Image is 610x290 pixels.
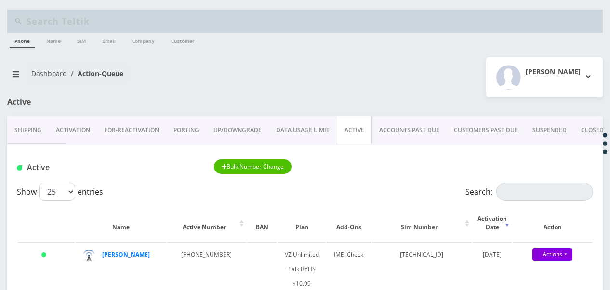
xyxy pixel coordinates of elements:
[473,205,512,241] th: Activation Date: activate to sort column ascending
[486,57,603,97] button: [PERSON_NAME]
[327,205,371,241] th: Add-Ons
[127,33,159,47] a: Company
[27,12,600,30] input: Search Teltik
[7,64,298,91] nav: breadcrumb
[17,165,22,171] img: Active
[372,116,447,144] a: ACCOUNTS PAST DUE
[97,33,120,47] a: Email
[39,183,75,201] select: Showentries
[167,205,246,241] th: Active Number: activate to sort column ascending
[525,116,574,144] a: SUSPENDED
[7,116,49,144] a: Shipping
[76,205,166,241] th: Name
[332,248,366,262] div: IMEI Check
[526,68,581,76] h2: [PERSON_NAME]
[31,69,67,78] a: Dashboard
[214,159,292,174] button: Bulk Number Change
[247,205,277,241] th: BAN
[206,116,269,144] a: UP/DOWNGRADE
[7,97,196,106] h1: Active
[166,33,199,47] a: Customer
[483,250,502,259] span: [DATE]
[17,183,103,201] label: Show entries
[278,205,326,241] th: Plan
[496,183,593,201] input: Search:
[166,116,206,144] a: PORTING
[67,68,123,79] li: Action-Queue
[337,116,372,144] a: ACTIVE
[49,116,97,144] a: Activation
[10,33,35,48] a: Phone
[269,116,337,144] a: DATA USAGE LIMIT
[17,163,199,172] h1: Active
[102,250,150,259] a: [PERSON_NAME]
[41,33,66,47] a: Name
[97,116,166,144] a: FOR-REActivation
[72,33,91,47] a: SIM
[447,116,525,144] a: CUSTOMERS PAST DUE
[465,183,593,201] label: Search:
[372,205,472,241] th: Sim Number: activate to sort column ascending
[513,205,592,241] th: Action
[532,248,572,261] a: Actions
